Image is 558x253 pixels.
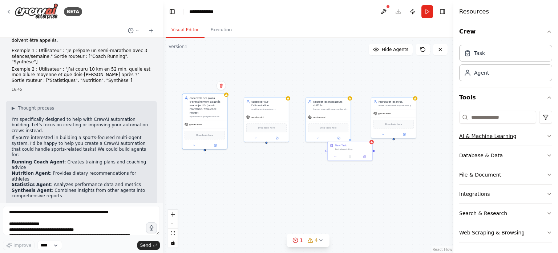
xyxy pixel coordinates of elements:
[459,190,490,198] div: Integrations
[166,23,205,38] button: Visual Editor
[369,44,413,55] button: Hide Agents
[12,48,151,65] p: Exemple 1 : Utilisateur : "Je prépare un semi-marathon avec 3 séances/semaine." Sortie routeur : ...
[146,222,157,233] button: Click to speak your automation idea
[394,132,415,137] button: Open in side panel
[244,97,289,142] div: conseiller sur l’alimentation.améliorer énergie et récupération.gpt-4o-miniDrop tools here
[379,100,414,103] div: regrouper les infos.
[342,155,357,159] button: No output available
[64,7,82,16] div: BETA
[459,42,552,87] div: Crew
[459,146,552,165] button: Database & Data
[378,112,391,115] span: gpt-4o-mini
[474,69,489,76] div: Agent
[3,241,35,250] button: Improve
[12,159,65,165] strong: Running Coach Agent
[137,241,160,250] button: Send
[205,143,226,147] button: Open in side panel
[459,165,552,184] button: File & Document
[379,104,414,107] div: livrer un résumé exploitable par l’utilisateur.
[258,126,275,130] span: Drop tools here
[251,116,264,119] span: gpt-4o-mini
[267,136,287,140] button: Open in side panel
[190,96,225,114] div: concevoir des plans d’entraînement adaptés aux objectifs (semi-marathon, fréquence hebdo).
[459,127,552,146] button: AI & Machine Learning
[313,100,348,107] div: calculer les indicateurs chiffrés.
[300,237,303,244] span: 1
[459,152,503,159] div: Database & Data
[168,238,178,248] button: toggle interactivity
[459,87,552,108] button: Tools
[145,26,157,35] button: Start a new chat
[168,210,178,219] button: zoom in
[189,8,217,15] nav: breadcrumb
[182,94,227,149] div: concevoir des plans d’entraînement adaptés aux objectifs (semi-marathon, fréquence hebdo).optimis...
[196,133,213,137] span: Drop tools here
[12,182,151,188] li: : Analyzes performance data and metrics
[168,210,178,248] div: React Flow controls
[335,143,347,147] div: New Task
[371,97,416,138] div: regrouper les infos.livrer un résumé exploitable par l’utilisateur.gpt-4o-miniDrop tools here
[327,141,373,161] div: New TaskTask description
[313,116,325,119] span: gpt-4o-mini
[189,123,202,126] span: gpt-4o-mini
[474,50,485,57] div: Task
[12,117,151,134] p: I'm specifically designed to help with CrewAI automation building. Let's focus on creating or imp...
[459,210,507,217] div: Search & Research
[12,105,54,111] button: ▶Thought process
[328,136,349,140] button: Open in side panel
[12,32,151,44] li: Une liste JSON des agents sélectionnés dans l’ordre où ils doivent être appelés.
[167,7,177,17] button: Hide left sidebar
[251,108,287,111] div: améliorer énergie et récupération.
[287,234,329,247] button: 14
[459,223,552,242] button: Web Scraping & Browsing
[205,23,238,38] button: Execution
[12,159,151,171] li: : Creates training plans and coaching advice
[459,7,489,16] h4: Resources
[217,81,226,90] button: Delete node
[12,171,151,182] li: : Provides dietary recommendations for athletes
[140,242,151,248] span: Send
[12,105,15,111] span: ▶
[385,122,402,126] span: Drop tools here
[459,108,552,248] div: Tools
[15,3,58,20] img: Logo
[459,21,552,42] button: Crew
[12,67,151,84] p: Exemple 2 : Utilisateur : "J’ai couru 10 km en 52 min, quelle est mon allure moyenne et que dois-...
[125,26,142,35] button: Switch to previous chat
[313,108,348,111] div: fournir des métriques utiles et fiables.
[433,248,452,252] a: React Flow attribution
[168,229,178,238] button: fit view
[335,148,370,151] div: Task description
[12,171,50,176] strong: Nutrition Agent
[12,87,151,92] div: 16:45
[12,188,151,199] li: : Combines insights from other agents into comprehensive reports
[169,44,187,50] div: Version 1
[320,126,336,130] span: Drop tools here
[459,185,552,203] button: Integrations
[315,237,318,244] span: 4
[306,97,351,142] div: calculer les indicateurs chiffrés.fournir des métriques utiles et fiables.gpt-4o-miniDrop tools here
[459,171,501,178] div: File & Document
[437,7,448,17] button: Hide right sidebar
[459,204,552,223] button: Search & Research
[251,100,287,107] div: conseiller sur l’alimentation.
[12,135,151,158] p: If you're interested in building a sports-focused multi-agent system, I'd be happy to help you cr...
[459,133,516,140] div: AI & Machine Learning
[18,105,54,111] span: Thought process
[12,188,52,193] strong: Synthesis Agent
[12,182,51,187] strong: Statistics Agent
[359,155,371,159] button: Open in side panel
[382,47,408,52] span: Hide Agents
[190,115,225,118] div: optimiser la progression de l’utilisateur en équilibrant intensité, endurance et récupération.
[459,229,525,236] div: Web Scraping & Browsing
[13,242,31,248] span: Improve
